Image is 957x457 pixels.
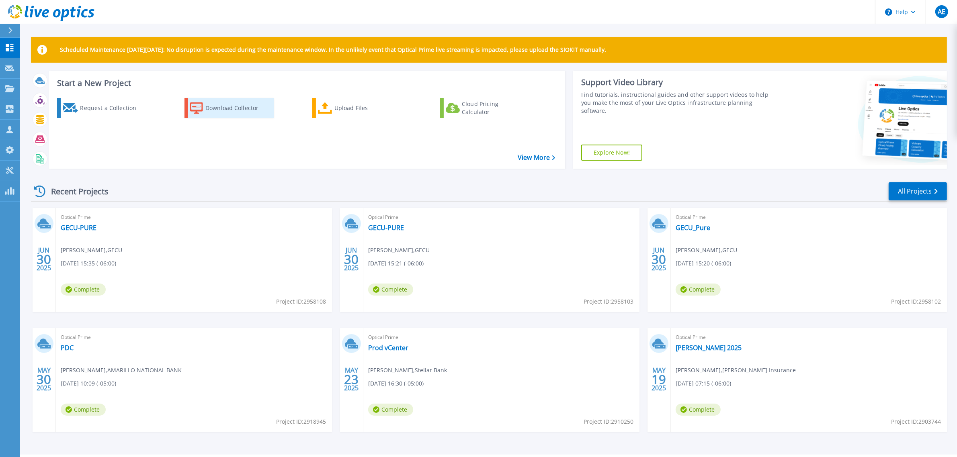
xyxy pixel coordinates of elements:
[676,404,721,416] span: Complete
[368,333,635,342] span: Optical Prime
[61,344,74,352] a: PDC
[651,245,666,274] div: JUN 2025
[205,100,270,116] div: Download Collector
[61,224,96,232] a: GECU-PURE
[368,404,413,416] span: Complete
[652,376,666,383] span: 19
[676,259,731,268] span: [DATE] 15:20 (-06:00)
[676,246,737,255] span: [PERSON_NAME] , GECU
[584,417,633,426] span: Project ID: 2910250
[61,333,327,342] span: Optical Prime
[581,145,642,161] a: Explore Now!
[676,333,942,342] span: Optical Prime
[31,182,119,201] div: Recent Projects
[61,259,116,268] span: [DATE] 15:35 (-06:00)
[676,366,796,375] span: [PERSON_NAME] , [PERSON_NAME] Insurance
[368,246,430,255] span: [PERSON_NAME] , GECU
[368,224,404,232] a: GECU-PURE
[368,379,424,388] span: [DATE] 16:30 (-05:00)
[891,417,941,426] span: Project ID: 2903744
[676,344,742,352] a: [PERSON_NAME] 2025
[676,379,731,388] span: [DATE] 07:15 (-06:00)
[368,213,635,222] span: Optical Prime
[889,182,947,200] a: All Projects
[61,366,182,375] span: [PERSON_NAME] , AMARILLO NATIONAL BANK
[61,404,106,416] span: Complete
[368,366,447,375] span: [PERSON_NAME] , Stellar Bank
[60,47,606,53] p: Scheduled Maintenance [DATE][DATE]: No disruption is expected during the maintenance window. In t...
[518,154,555,161] a: View More
[312,98,402,118] a: Upload Files
[651,365,666,394] div: MAY 2025
[344,365,359,394] div: MAY 2025
[184,98,274,118] a: Download Collector
[368,344,408,352] a: Prod vCenter
[61,284,106,296] span: Complete
[61,246,122,255] span: [PERSON_NAME] , GECU
[80,100,144,116] div: Request a Collection
[440,98,530,118] a: Cloud Pricing Calculator
[61,213,327,222] span: Optical Prime
[584,297,633,306] span: Project ID: 2958103
[344,245,359,274] div: JUN 2025
[891,297,941,306] span: Project ID: 2958102
[368,284,413,296] span: Complete
[344,376,359,383] span: 23
[36,245,51,274] div: JUN 2025
[37,376,51,383] span: 30
[57,79,555,88] h3: Start a New Project
[676,284,721,296] span: Complete
[938,8,945,15] span: AE
[676,224,710,232] a: GECU_Pure
[462,100,526,116] div: Cloud Pricing Calculator
[368,259,424,268] span: [DATE] 15:21 (-06:00)
[334,100,399,116] div: Upload Files
[276,417,326,426] span: Project ID: 2918945
[61,379,116,388] span: [DATE] 10:09 (-05:00)
[36,365,51,394] div: MAY 2025
[276,297,326,306] span: Project ID: 2958108
[581,77,774,88] div: Support Video Library
[37,256,51,263] span: 30
[676,213,942,222] span: Optical Prime
[57,98,147,118] a: Request a Collection
[652,256,666,263] span: 30
[344,256,359,263] span: 30
[581,91,774,115] div: Find tutorials, instructional guides and other support videos to help you make the most of your L...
